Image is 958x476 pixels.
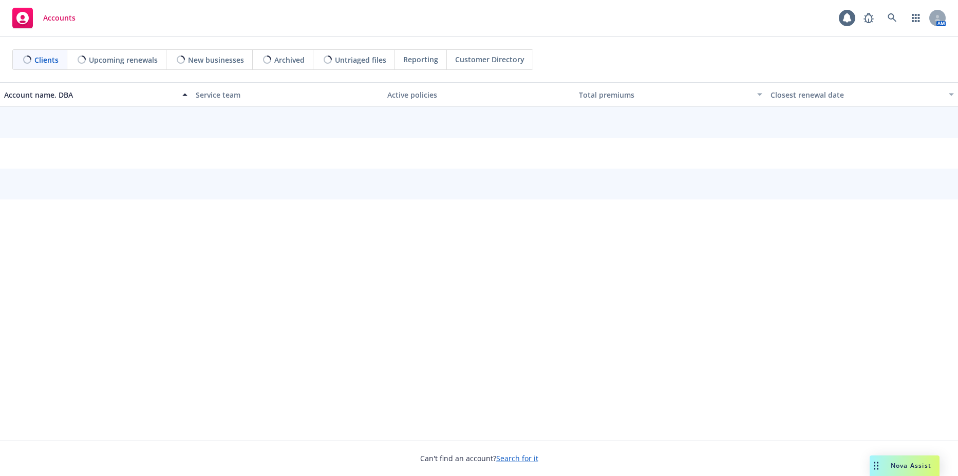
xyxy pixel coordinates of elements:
span: Nova Assist [891,461,931,470]
a: Search [882,8,903,28]
span: New businesses [188,54,244,65]
span: Clients [34,54,59,65]
span: Can't find an account? [420,453,538,464]
button: Service team [192,82,383,107]
a: Search for it [496,453,538,463]
div: Service team [196,89,379,100]
button: Total premiums [575,82,766,107]
span: Reporting [403,54,438,65]
div: Active policies [387,89,571,100]
a: Report a Bug [858,8,879,28]
div: Drag to move [870,455,882,476]
div: Total premiums [579,89,751,100]
a: Accounts [8,4,80,32]
span: Archived [274,54,305,65]
div: Account name, DBA [4,89,176,100]
span: Accounts [43,14,76,22]
button: Nova Assist [870,455,940,476]
span: Untriaged files [335,54,386,65]
button: Active policies [383,82,575,107]
a: Switch app [906,8,926,28]
button: Closest renewal date [766,82,958,107]
span: Upcoming renewals [89,54,158,65]
span: Customer Directory [455,54,524,65]
div: Closest renewal date [771,89,943,100]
